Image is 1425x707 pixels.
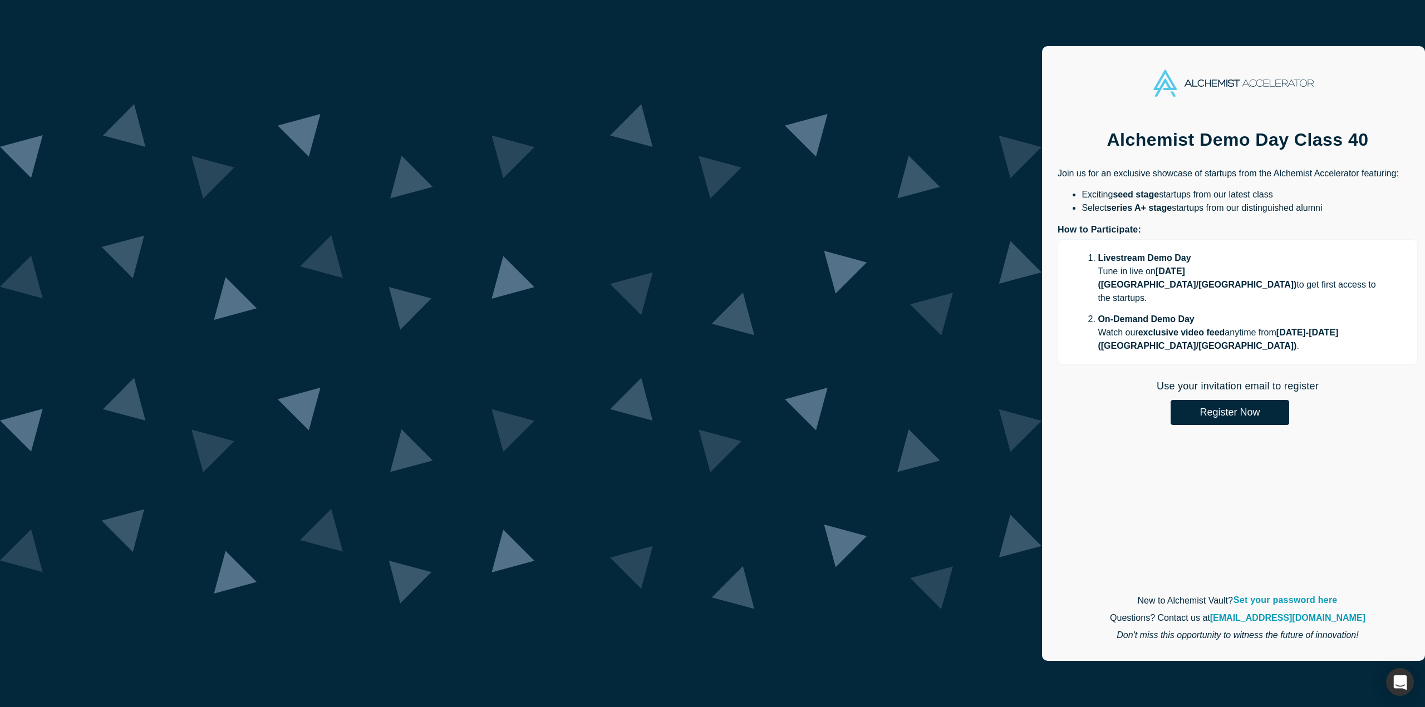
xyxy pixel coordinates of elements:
[1153,70,1314,97] img: Alchemist Accelerator Logo
[1082,188,1418,201] li: Exciting startups from our latest class
[1113,190,1159,199] strong: seed stage
[1058,225,1141,234] strong: How to Participate:
[1098,328,1338,350] strong: [DATE] - [DATE] ( [GEOGRAPHIC_DATA]/[GEOGRAPHIC_DATA] )
[1058,611,1418,625] p: Questions? Contact us at
[1117,630,1358,640] em: Don't miss this opportunity to witness the future of innovation!
[1058,380,1418,392] h2: Use your invitation email to register
[1098,314,1194,324] strong: On-Demand Demo Day
[1082,201,1418,215] li: Select startups from our distinguished alumni
[1233,593,1338,607] a: Set your password here
[1058,167,1418,365] div: Join us for an exclusive showcase of startups from the Alchemist Accelerator featuring:
[1058,594,1418,607] p: New to Alchemist Vault?
[1098,266,1296,289] strong: [DATE] ( [GEOGRAPHIC_DATA]/[GEOGRAPHIC_DATA] )
[1098,265,1386,305] p: Tune in live on to get first access to the startups.
[1098,253,1191,263] strong: Livestream Demo Day
[1138,328,1225,337] strong: exclusive video feed
[1171,400,1289,425] button: Register Now
[1098,326,1386,353] p: Watch our anytime from .
[1210,613,1365,622] a: [EMAIL_ADDRESS][DOMAIN_NAME]
[1107,203,1172,212] strong: series A+ stage
[1058,128,1418,151] h1: Alchemist Demo Day Class 40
